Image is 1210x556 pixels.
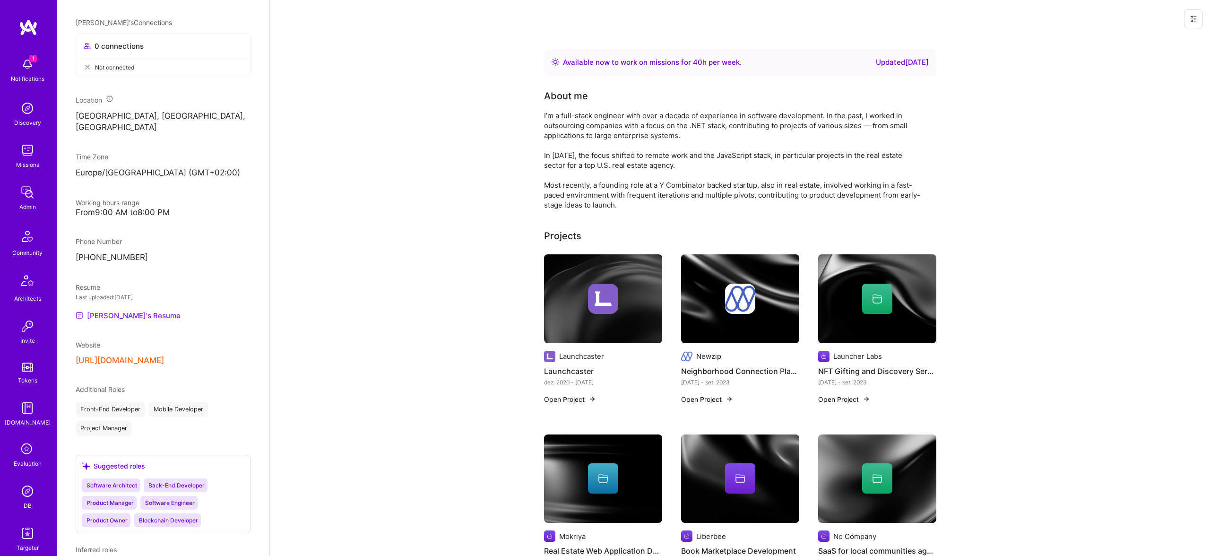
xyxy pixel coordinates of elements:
[5,417,51,427] div: [DOMAIN_NAME]
[76,111,251,133] p: [GEOGRAPHIC_DATA], [GEOGRAPHIC_DATA], [GEOGRAPHIC_DATA]
[552,58,559,66] img: Availability
[544,351,555,362] img: Company logo
[76,33,251,76] button: 0 connectionsNot connected
[588,395,596,403] img: arrow-right
[833,351,882,361] div: Launcher Labs
[76,312,83,319] img: Resume
[18,141,37,160] img: teamwork
[76,95,251,105] div: Location
[818,377,936,387] div: [DATE] - set. 2023
[681,434,799,523] img: cover
[76,341,100,349] span: Website
[544,530,555,542] img: Company logo
[20,336,35,346] div: Invite
[139,517,198,524] span: Blockchain Developer
[22,363,33,372] img: tokens
[693,58,702,67] span: 40
[14,118,41,128] div: Discovery
[681,530,692,542] img: Company logo
[544,434,662,523] img: cover
[16,271,39,294] img: Architects
[559,531,586,541] div: Mokriya
[696,531,726,541] div: Liberbee
[76,199,139,207] span: Working hours range
[544,377,662,387] div: dez. 2020 - [DATE]
[559,351,604,361] div: Launchcaster
[544,394,596,404] button: Open Project
[76,546,117,554] span: Inferred roles
[76,283,100,291] span: Resume
[149,402,208,417] div: Mobile Developer
[95,41,144,51] span: 0 connections
[76,385,125,393] span: Additional Roles
[19,19,38,36] img: logo
[818,530,830,542] img: Company logo
[681,394,733,404] button: Open Project
[18,183,37,202] img: admin teamwork
[11,74,44,84] div: Notifications
[76,310,181,321] a: [PERSON_NAME]'s Resume
[145,499,195,506] span: Software Engineer
[76,252,251,263] p: [PHONE_NUMBER]
[95,62,134,72] span: Not connected
[833,531,876,541] div: No Company
[696,351,721,361] div: Newzip
[12,248,43,258] div: Community
[544,254,662,343] img: cover
[544,229,581,243] div: Projects
[16,160,39,170] div: Missions
[76,421,132,436] div: Project Manager
[725,284,755,314] img: Company logo
[818,254,936,343] img: cover
[84,63,91,71] i: icon CloseGray
[14,459,42,469] div: Evaluation
[876,57,929,68] div: Updated [DATE]
[17,543,39,553] div: Targeter
[18,55,37,74] img: bell
[18,317,37,336] img: Invite
[24,501,32,511] div: DB
[818,365,936,377] h4: NFT Gifting and Discovery Services
[76,237,122,245] span: Phone Number
[82,462,90,470] i: icon SuggestedTeams
[681,351,692,362] img: Company logo
[76,17,172,27] span: [PERSON_NAME]'s Connections
[76,292,251,302] div: Last uploaded: [DATE]
[588,284,618,314] img: Company logo
[681,365,799,377] h4: Neighborhood Connection Platform Development
[82,461,145,471] div: Suggested roles
[818,434,936,523] img: cover
[18,482,37,501] img: Admin Search
[544,89,588,103] div: About me
[29,55,37,62] span: 1
[148,482,205,489] span: Back-End Developer
[726,395,733,403] img: arrow-right
[18,99,37,118] img: discovery
[86,517,128,524] span: Product Owner
[863,395,870,403] img: arrow-right
[818,351,830,362] img: Company logo
[84,43,91,50] i: icon Collaborator
[544,365,662,377] h4: Launchcaster
[18,375,37,385] div: Tokens
[86,499,134,506] span: Product Manager
[86,482,137,489] span: Software Architect
[14,294,41,304] div: Architects
[818,394,870,404] button: Open Project
[18,441,36,459] i: icon SelectionTeam
[76,153,108,161] span: Time Zone
[18,524,37,543] img: Skill Targeter
[18,399,37,417] img: guide book
[19,202,36,212] div: Admin
[16,225,39,248] img: Community
[76,402,145,417] div: Front-End Developer
[76,167,251,179] p: Europe/[GEOGRAPHIC_DATA] (GMT+02:00 )
[681,377,799,387] div: [DATE] - set. 2023
[681,254,799,343] img: cover
[76,356,164,365] button: [URL][DOMAIN_NAME]
[544,111,922,210] div: I’m a full-stack engineer with over a decade of experience in software development. In the past, ...
[563,57,742,68] div: Available now to work on missions for h per week .
[76,208,251,217] div: From 9:00 AM to 8:00 PM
